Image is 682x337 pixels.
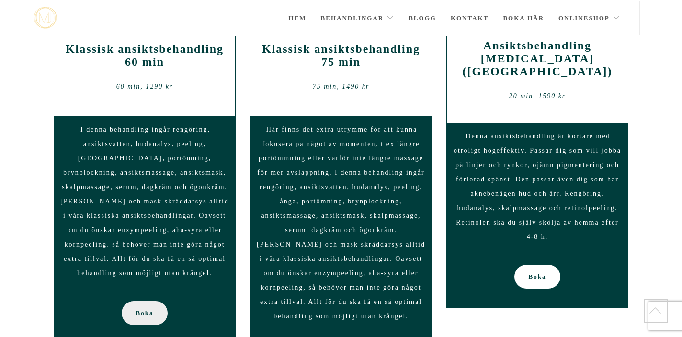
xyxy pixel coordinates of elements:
div: 60 min, 1290 kr [61,79,228,94]
span: Denna ansiktsbehandling är kortare med otroligt högeffektiv. Passar dig som vill jobba på linjer ... [454,133,621,240]
a: Blogg [409,1,436,35]
a: Onlineshop [558,1,620,35]
a: Boka [122,301,168,325]
span: Här finns det extra utrymme för att kunna fokusera på något av momenten, t ex längre portömmning ... [257,126,425,320]
span: Boka [529,265,546,289]
h2: Klassisk ansiktsbehandling 60 min [61,43,228,68]
div: 20 min, 1590 kr [454,89,621,103]
h2: Klassisk ansiktsbehandling 75 min [258,43,424,68]
a: Behandlingar [321,1,395,35]
span: Boka [136,301,154,325]
div: 75 min, 1490 kr [258,79,424,94]
a: mjstudio mjstudio mjstudio [34,7,57,29]
h2: Ansiktsbehandling [MEDICAL_DATA] ([GEOGRAPHIC_DATA]) [454,39,621,78]
a: Boka [514,265,561,289]
img: mjstudio [34,7,57,29]
a: Boka här [503,1,544,35]
a: Hem [289,1,307,35]
a: Kontakt [451,1,489,35]
span: I denna behandling ingår rengöring, ansiktsvatten, hudanalys, peeling, [GEOGRAPHIC_DATA], portömn... [60,126,229,277]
